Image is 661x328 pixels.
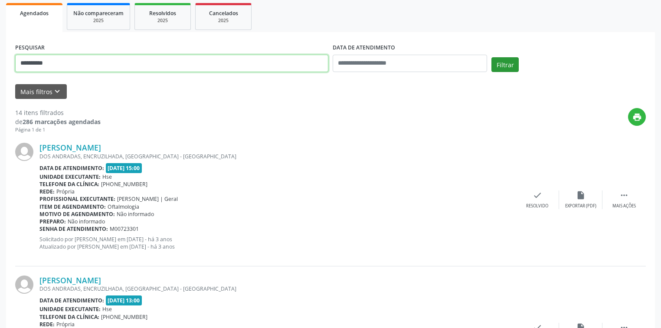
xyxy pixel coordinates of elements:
span: Agendados [20,10,49,17]
span: M00723301 [110,225,139,233]
a: [PERSON_NAME] [39,143,101,152]
b: Unidade executante: [39,305,101,313]
b: Data de atendimento: [39,297,104,304]
div: 2025 [202,17,245,24]
b: Data de atendimento: [39,164,104,172]
b: Telefone da clínica: [39,180,99,188]
span: [DATE] 13:00 [106,295,142,305]
label: DATA DE ATENDIMENTO [333,41,395,55]
img: img [15,276,33,294]
i: print [632,112,642,122]
span: [PHONE_NUMBER] [101,313,147,321]
b: Preparo: [39,218,66,225]
span: Resolvidos [149,10,176,17]
div: 14 itens filtrados [15,108,101,117]
div: 2025 [73,17,124,24]
span: [PHONE_NUMBER] [101,180,147,188]
div: DOS ANDRADAS, ENCRUZILHADA, [GEOGRAPHIC_DATA] - [GEOGRAPHIC_DATA] [39,153,516,160]
b: Rede: [39,188,55,195]
img: img [15,143,33,161]
i: insert_drive_file [576,190,586,200]
button: Mais filtroskeyboard_arrow_down [15,84,67,99]
span: Cancelados [209,10,238,17]
i: keyboard_arrow_down [52,87,62,96]
span: Hse [102,173,112,180]
div: de [15,117,101,126]
p: Solicitado por [PERSON_NAME] em [DATE] - há 3 anos Atualizado por [PERSON_NAME] em [DATE] - há 3 ... [39,236,516,250]
button: print [628,108,646,126]
b: Rede: [39,321,55,328]
b: Telefone da clínica: [39,313,99,321]
div: Página 1 de 1 [15,126,101,134]
span: Oftalmologia [108,203,139,210]
div: Exportar (PDF) [565,203,596,209]
button: Filtrar [491,57,519,72]
span: [PERSON_NAME] | Geral [117,195,178,203]
span: Não informado [68,218,105,225]
span: Hse [102,305,112,313]
div: Mais ações [612,203,636,209]
div: 2025 [141,17,184,24]
span: Própria [56,321,75,328]
label: PESQUISAR [15,41,45,55]
b: Profissional executante: [39,195,115,203]
b: Unidade executante: [39,173,101,180]
strong: 286 marcações agendadas [23,118,101,126]
div: Resolvido [526,203,548,209]
i: check [533,190,542,200]
a: [PERSON_NAME] [39,276,101,285]
div: DOS ANDRADAS, ENCRUZILHADA, [GEOGRAPHIC_DATA] - [GEOGRAPHIC_DATA] [39,285,516,292]
b: Senha de atendimento: [39,225,108,233]
i:  [619,190,629,200]
span: Própria [56,188,75,195]
span: Não informado [117,210,154,218]
span: [DATE] 15:00 [106,163,142,173]
b: Item de agendamento: [39,203,106,210]
b: Motivo de agendamento: [39,210,115,218]
span: Não compareceram [73,10,124,17]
